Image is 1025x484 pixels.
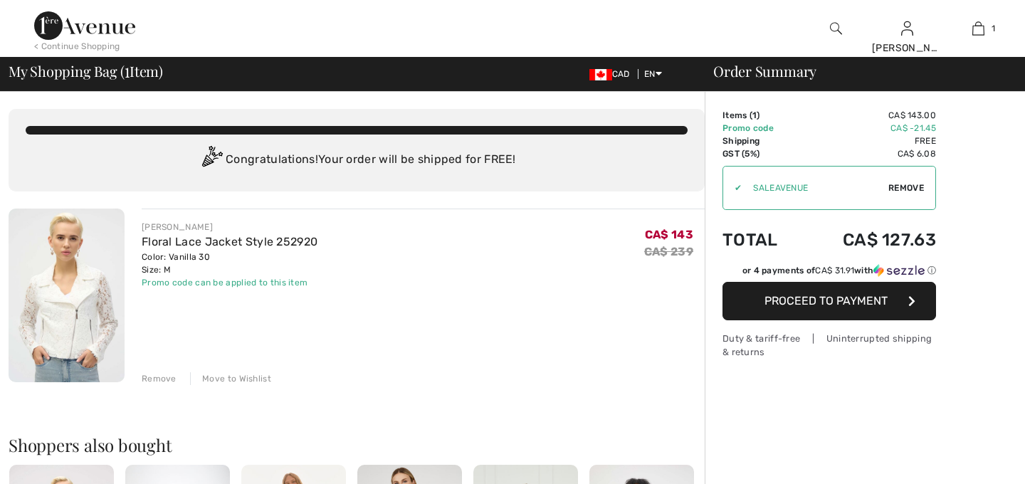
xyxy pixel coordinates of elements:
[142,235,317,248] a: Floral Lace Jacket Style 252920
[722,135,801,147] td: Shipping
[742,167,888,209] input: Promo code
[752,110,757,120] span: 1
[142,221,317,233] div: [PERSON_NAME]
[9,209,125,382] img: Floral Lace Jacket Style 252920
[589,69,612,80] img: Canadian Dollar
[142,372,177,385] div: Remove
[125,60,130,79] span: 1
[722,147,801,160] td: GST (5%)
[589,69,636,79] span: CAD
[742,264,936,277] div: or 4 payments of with
[888,181,924,194] span: Remove
[901,20,913,37] img: My Info
[801,122,936,135] td: CA$ -21.45
[26,146,688,174] div: Congratulations! Your order will be shipped for FREE!
[142,251,317,276] div: Color: Vanilla 30 Size: M
[764,294,888,307] span: Proceed to Payment
[801,109,936,122] td: CA$ 143.00
[972,20,984,37] img: My Bag
[197,146,226,174] img: Congratulation2.svg
[830,20,842,37] img: search the website
[9,436,705,453] h2: Shoppers also bought
[190,372,271,385] div: Move to Wishlist
[645,228,693,241] span: CA$ 143
[722,109,801,122] td: Items ( )
[696,64,1016,78] div: Order Summary
[723,181,742,194] div: ✔
[901,21,913,35] a: Sign In
[801,135,936,147] td: Free
[992,22,995,35] span: 1
[801,216,936,264] td: CA$ 127.63
[801,147,936,160] td: CA$ 6.08
[873,264,925,277] img: Sezzle
[9,64,163,78] span: My Shopping Bag ( Item)
[644,245,693,258] s: CA$ 239
[644,69,662,79] span: EN
[142,276,317,289] div: Promo code can be applied to this item
[722,332,936,359] div: Duty & tariff-free | Uninterrupted shipping & returns
[34,40,120,53] div: < Continue Shopping
[722,216,801,264] td: Total
[722,264,936,282] div: or 4 payments ofCA$ 31.91withSezzle Click to learn more about Sezzle
[722,282,936,320] button: Proceed to Payment
[943,20,1013,37] a: 1
[872,41,942,56] div: [PERSON_NAME]
[722,122,801,135] td: Promo code
[815,265,854,275] span: CA$ 31.91
[34,11,135,40] img: 1ère Avenue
